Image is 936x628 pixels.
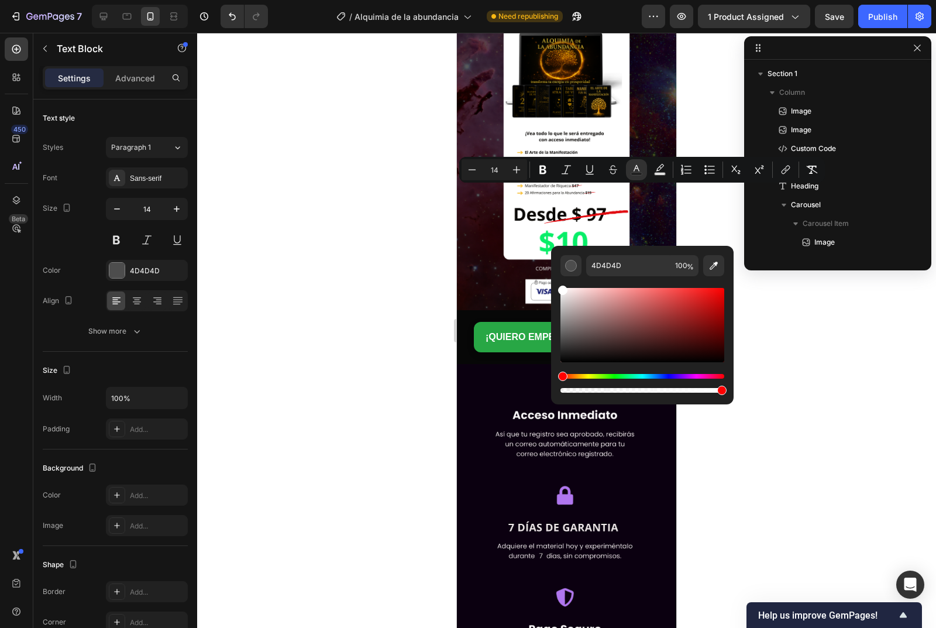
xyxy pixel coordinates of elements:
[791,199,821,211] span: Carousel
[130,424,185,435] div: Add...
[130,521,185,531] div: Add...
[791,124,811,136] span: Image
[43,520,63,531] div: Image
[43,293,75,309] div: Align
[349,11,352,23] span: /
[43,173,57,183] div: Font
[687,260,694,273] span: %
[43,113,75,123] div: Text style
[130,617,185,628] div: Add...
[130,490,185,501] div: Add...
[459,157,825,183] div: Editor contextual toolbar
[355,11,459,23] span: Alquimia de la abundancia
[815,5,854,28] button: Save
[130,266,185,276] div: 4D4D4D
[43,142,63,153] div: Styles
[111,142,151,153] span: Paragraph 1
[868,11,897,23] div: Publish
[43,557,80,573] div: Shape
[825,12,844,22] span: Save
[768,68,797,80] span: Section 1
[791,143,836,155] span: Custom Code
[77,9,82,23] p: 7
[43,265,61,276] div: Color
[43,363,74,379] div: Size
[858,5,907,28] button: Publish
[43,461,99,476] div: Background
[791,105,811,117] span: Image
[11,125,28,134] div: 450
[498,11,558,22] span: Need republishing
[803,218,849,229] span: Carousel Item
[708,11,784,23] span: 1 product assigned
[58,72,91,84] p: Settings
[106,137,188,158] button: Paragraph 1
[758,608,910,622] button: Show survey - Help us improve GemPages!
[560,374,724,379] div: Hue
[115,72,155,84] p: Advanced
[791,180,818,192] span: Heading
[221,5,268,28] div: Undo/Redo
[779,87,805,98] span: Column
[88,325,143,337] div: Show more
[43,586,66,597] div: Border
[43,424,70,434] div: Padding
[43,617,66,627] div: Corner
[43,393,62,403] div: Width
[896,571,924,599] div: Open Intercom Messenger
[586,255,670,276] input: E.g FFFFFF
[9,214,28,224] div: Beta
[43,490,61,500] div: Color
[106,387,187,409] input: Auto
[130,173,185,184] div: Sans-serif
[130,587,185,598] div: Add...
[814,236,835,248] span: Image
[758,610,896,621] span: Help us improve GemPages!
[57,42,156,56] p: Text Block
[43,201,74,217] div: Size
[803,255,849,267] span: Carousel Item
[698,5,810,28] button: 1 product assigned
[43,321,188,342] button: Show more
[457,33,676,628] iframe: Design area
[5,5,87,28] button: 7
